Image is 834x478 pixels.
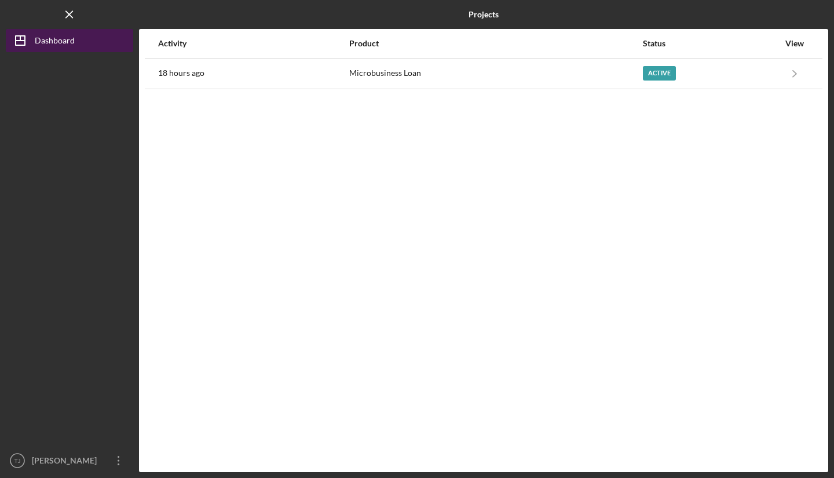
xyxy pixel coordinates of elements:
[469,10,499,19] b: Projects
[6,449,133,472] button: TJ[PERSON_NAME]
[158,68,204,78] time: 2025-10-06 22:16
[35,29,75,55] div: Dashboard
[349,59,642,88] div: Microbusiness Loan
[349,39,642,48] div: Product
[6,29,133,52] button: Dashboard
[643,39,779,48] div: Status
[643,66,676,81] div: Active
[14,458,21,464] text: TJ
[29,449,104,475] div: [PERSON_NAME]
[780,39,809,48] div: View
[158,39,348,48] div: Activity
